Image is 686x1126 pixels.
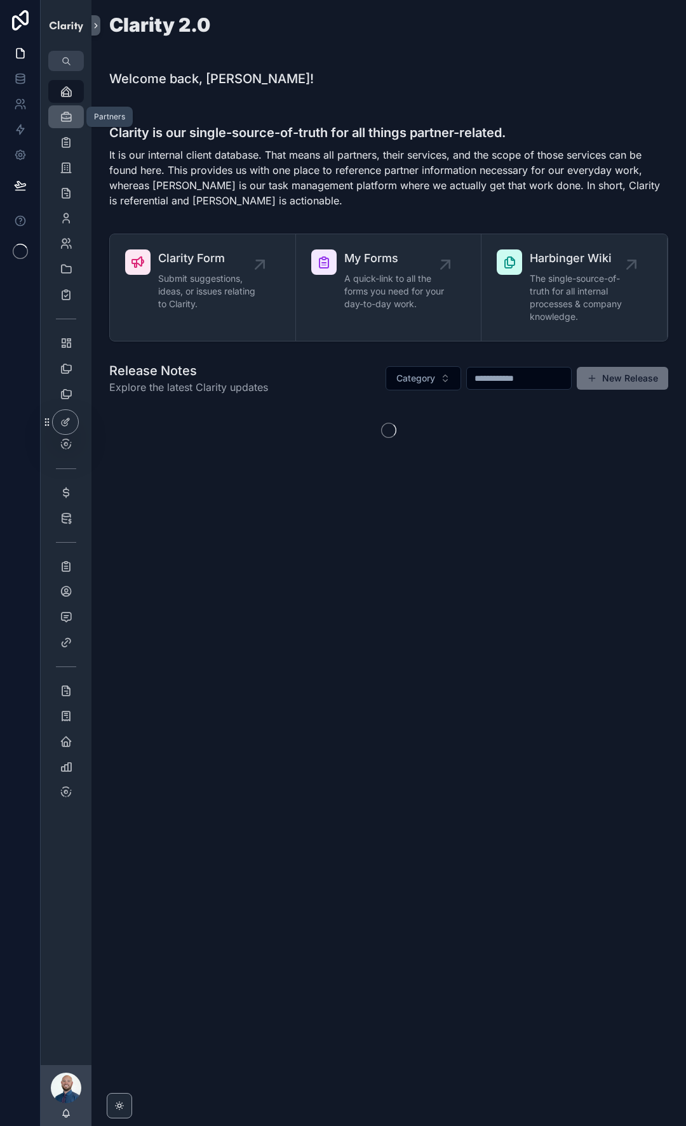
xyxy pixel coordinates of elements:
[109,362,268,380] h1: Release Notes
[344,272,446,310] span: A quick-link to all the forms you need for your day-to-day work.
[110,234,296,341] a: Clarity FormSubmit suggestions, ideas, or issues relating to Clarity.
[109,70,314,88] h1: Welcome back, [PERSON_NAME]!
[530,249,631,267] span: Harbinger Wiki
[109,147,668,208] p: It is our internal client database. That means all partners, their services, and the scope of tho...
[41,71,91,820] div: scrollable content
[94,112,125,122] div: Partners
[158,249,260,267] span: Clarity Form
[481,234,668,341] a: Harbinger WikiThe single-source-of-truth for all internal processes & company knowledge.
[109,123,668,142] h3: Clarity is our single-source-of-truth for all things partner-related.
[396,372,435,385] span: Category
[109,15,210,34] h1: Clarity 2.0
[158,272,260,310] span: Submit suggestions, ideas, or issues relating to Clarity.
[577,367,668,390] button: New Release
[530,272,631,323] span: The single-source-of-truth for all internal processes & company knowledge.
[296,234,482,341] a: My FormsA quick-link to all the forms you need for your day-to-day work.
[344,249,446,267] span: My Forms
[386,366,461,390] button: Select Button
[48,15,84,36] img: App logo
[109,380,268,395] span: Explore the latest Clarity updates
